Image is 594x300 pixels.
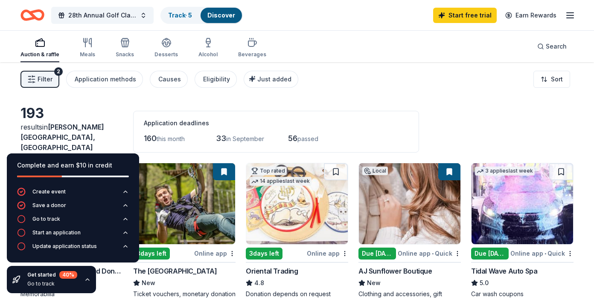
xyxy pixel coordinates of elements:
div: Get started [27,271,77,279]
span: [PERSON_NAME][GEOGRAPHIC_DATA], [GEOGRAPHIC_DATA] [20,123,104,152]
button: Snacks [116,34,134,62]
a: Earn Rewards [500,8,562,23]
div: Auction & raffle [20,51,59,58]
span: • [544,250,546,257]
div: Local [362,167,388,175]
div: Go to track [27,280,77,287]
div: Online app Quick [398,248,461,259]
div: Start an application [32,229,81,236]
div: 193 [20,105,123,122]
div: Top rated [250,167,287,175]
div: Go to track [32,216,60,222]
div: Create event [32,188,66,195]
button: Meals [80,34,95,62]
img: Image for AJ Sunflower Boutique [359,163,460,244]
div: Online app [194,248,236,259]
div: 3 days left [133,248,170,260]
button: Update application status [17,242,129,256]
span: this month [157,135,185,142]
a: Image for The Adventure Park3days leftOnline appThe [GEOGRAPHIC_DATA]NewTicket vouchers, monetary... [133,163,236,298]
button: Application methods [66,71,143,88]
div: AJ Sunflower Boutique [358,266,432,276]
button: Just added [244,71,298,88]
button: 28th Annual Golf Classic [51,7,154,24]
button: Alcohol [198,34,218,62]
div: Online app Quick [510,248,574,259]
a: Home [20,5,44,25]
img: Image for Oriental Trading [246,163,348,244]
div: Update application status [32,243,97,250]
div: Application deadlines [144,118,408,128]
a: Track· 5 [168,12,192,19]
div: Application methods [75,74,136,84]
div: Due [DATE] [358,248,396,260]
span: 160 [144,134,157,143]
div: Meals [80,51,95,58]
div: Save a donor [32,202,66,209]
button: Create event [17,187,129,201]
span: in [20,123,104,152]
div: Complete and earn $10 in credit [17,160,129,170]
div: Tidal Wave Auto Spa [471,266,537,276]
img: Image for The Adventure Park [134,163,235,244]
div: 40 % [59,271,77,279]
button: Search [530,38,574,55]
button: Sort [533,71,570,88]
button: Desserts [154,34,178,62]
button: Beverages [238,34,266,62]
span: 28th Annual Golf Classic [68,10,137,20]
div: Oriental Trading [246,266,298,276]
a: Start free trial [433,8,497,23]
button: Go to track [17,215,129,228]
span: 4.8 [254,278,264,288]
div: Car wash coupons [471,290,574,298]
button: Causes [150,71,188,88]
button: Save a donor [17,201,129,215]
div: Due [DATE] [471,248,509,260]
a: Discover [207,12,235,19]
div: Snacks [116,51,134,58]
span: 56 [288,134,297,143]
span: New [142,278,155,288]
span: Filter [38,74,52,84]
span: Search [546,41,567,52]
button: Eligibility [195,71,237,88]
div: The [GEOGRAPHIC_DATA] [133,266,217,276]
div: Causes [158,74,181,84]
span: 33 [216,134,226,143]
div: results [20,122,123,153]
div: Donation depends on request [246,290,348,298]
span: passed [297,135,318,142]
button: Track· 5Discover [160,7,243,24]
div: Beverages [238,51,266,58]
div: Online app [307,248,348,259]
span: Sort [551,74,563,84]
span: New [367,278,381,288]
button: Auction & raffle [20,34,59,62]
div: 14 applies last week [250,177,312,186]
button: Filter2 [20,71,59,88]
img: Image for Tidal Wave Auto Spa [472,163,573,244]
span: in September [226,135,264,142]
div: Desserts [154,51,178,58]
div: 2 [54,67,63,76]
div: Ticket vouchers, monetary donation [133,290,236,298]
div: Eligibility [203,74,230,84]
div: 3 applies last week [475,167,535,176]
span: • [432,250,434,257]
span: Just added [257,75,291,83]
a: Image for Oriental TradingTop rated14 applieslast week3days leftOnline appOriental Trading4.8Dona... [246,163,348,298]
div: 3 days left [246,248,282,260]
a: Image for Tidal Wave Auto Spa3 applieslast weekDue [DATE]Online app•QuickTidal Wave Auto Spa5.0Ca... [471,163,574,298]
button: Start an application [17,228,129,242]
span: 5.0 [480,278,489,288]
div: Alcohol [198,51,218,58]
